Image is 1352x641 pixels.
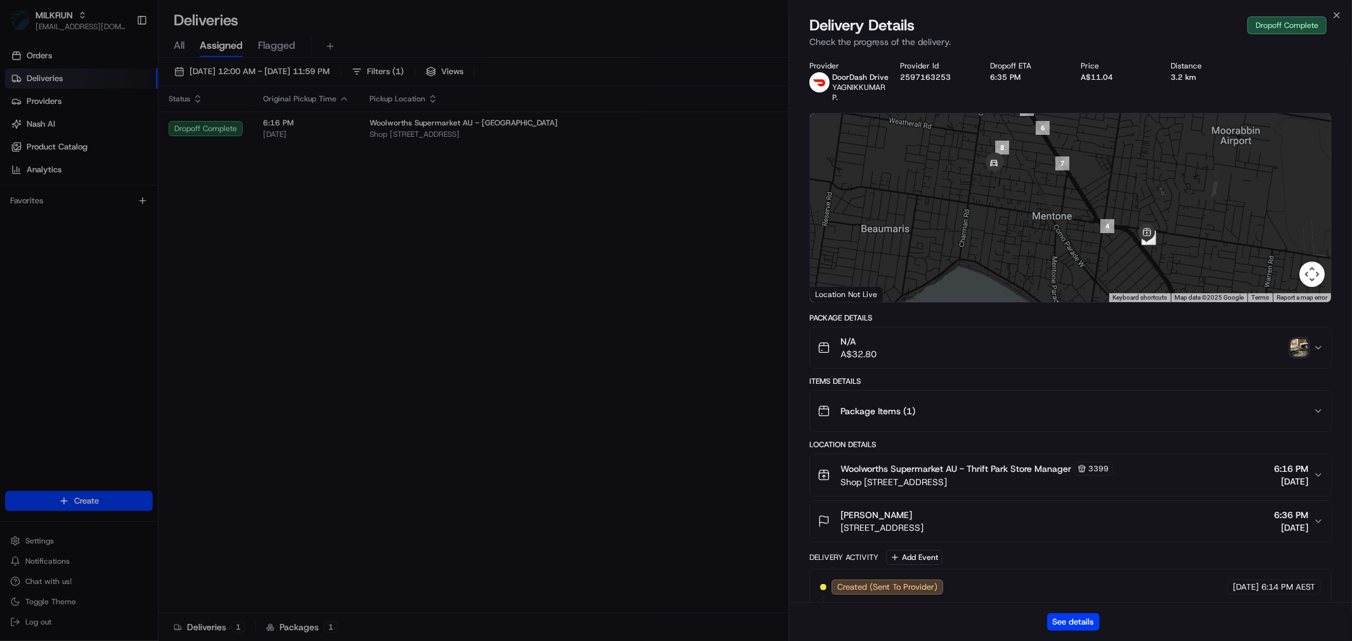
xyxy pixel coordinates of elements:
a: Terms (opens in new tab) [1251,294,1269,301]
a: Report a map error [1277,294,1327,301]
div: 6:35 PM [991,72,1061,82]
img: doordash_logo_v2.png [809,72,830,92]
button: Keyboard shortcuts [1112,293,1167,302]
a: Open this area in Google Maps (opens a new window) [813,286,855,302]
span: Map data ©2025 Google [1175,294,1244,301]
div: Price [1081,61,1151,71]
div: Items Details [809,376,1332,386]
span: 3399 [1088,464,1109,474]
button: Package Items (1) [810,391,1331,431]
div: Location Not Live [810,286,883,302]
div: 3.2 km [1171,72,1242,82]
span: N/A [840,335,877,348]
button: Add Event [886,550,943,565]
div: 6 [1036,121,1050,135]
div: Provider [809,61,880,71]
button: See details [1047,613,1100,631]
div: Delivery Activity [809,552,879,562]
button: 2597163253 [900,72,951,82]
span: Package Items ( 1 ) [840,405,915,417]
span: [PERSON_NAME] [840,509,912,521]
div: Dropoff ETA [991,61,1061,71]
div: Provider Id [900,61,970,71]
div: Distance [1171,61,1242,71]
span: DoorDash Drive [832,72,889,82]
span: 6:14 PM AEST [1261,581,1315,593]
span: A$32.80 [840,348,877,360]
div: A$11.04 [1081,72,1151,82]
span: [DATE] [1233,581,1259,593]
div: 4 [1100,219,1114,233]
span: 6:36 PM [1274,509,1308,521]
span: [STREET_ADDRESS] [840,521,924,534]
span: Delivery Details [809,15,915,35]
div: 8 [995,141,1009,155]
div: Package Details [809,313,1332,323]
div: 7 [1055,156,1069,170]
span: 6:16 PM [1274,462,1308,475]
button: [PERSON_NAME][STREET_ADDRESS]6:36 PM[DATE] [810,501,1331,542]
span: Shop [STREET_ADDRESS] [840,476,1113,488]
div: Location Details [809,440,1332,450]
img: photo_proof_of_delivery image [1291,339,1308,357]
span: Woolworths Supermarket AU - Thrift Park Store Manager [840,462,1071,475]
p: Check the progress of the delivery. [809,35,1332,48]
span: [DATE] [1274,521,1308,534]
span: YAGNIKKUMAR P. [832,82,885,103]
span: Created (Sent To Provider) [837,581,937,593]
button: Woolworths Supermarket AU - Thrift Park Store Manager3399Shop [STREET_ADDRESS]6:16 PM[DATE] [810,454,1331,496]
button: N/AA$32.80photo_proof_of_delivery image [810,327,1331,368]
button: Map camera controls [1299,262,1325,287]
span: [DATE] [1274,475,1308,488]
img: Google [813,286,855,302]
